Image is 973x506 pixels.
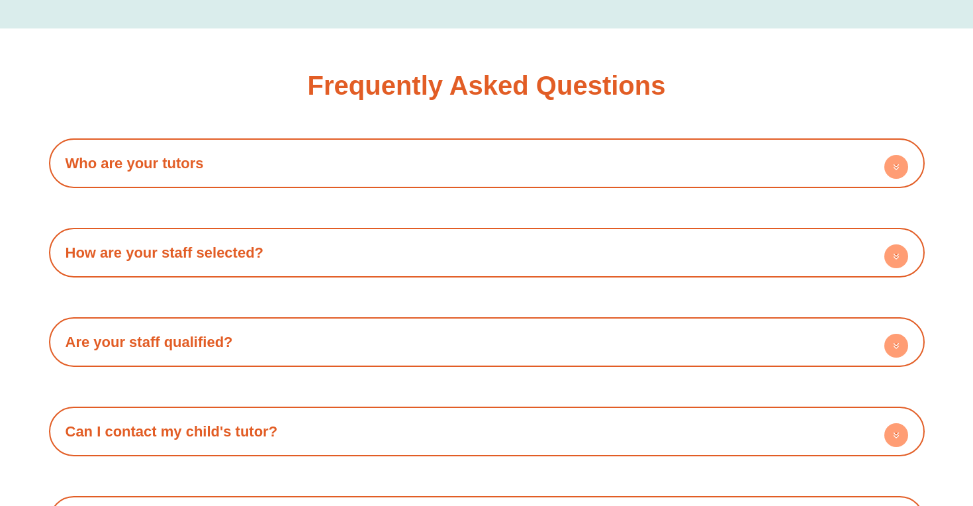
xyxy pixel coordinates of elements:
[56,234,918,271] h4: How are your staff selected?
[56,413,918,450] h4: Can I contact my child's tutor?
[66,423,278,440] a: Can I contact my child's tutor?
[746,356,973,506] iframe: Chat Widget
[66,244,264,261] a: How are your staff selected?
[66,334,233,350] a: Are your staff qualified?
[56,324,918,360] h4: Are your staff qualified?
[66,155,204,172] a: Who are your tutors
[308,72,666,99] h3: Frequently Asked Questions
[56,145,918,181] h4: Who are your tutors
